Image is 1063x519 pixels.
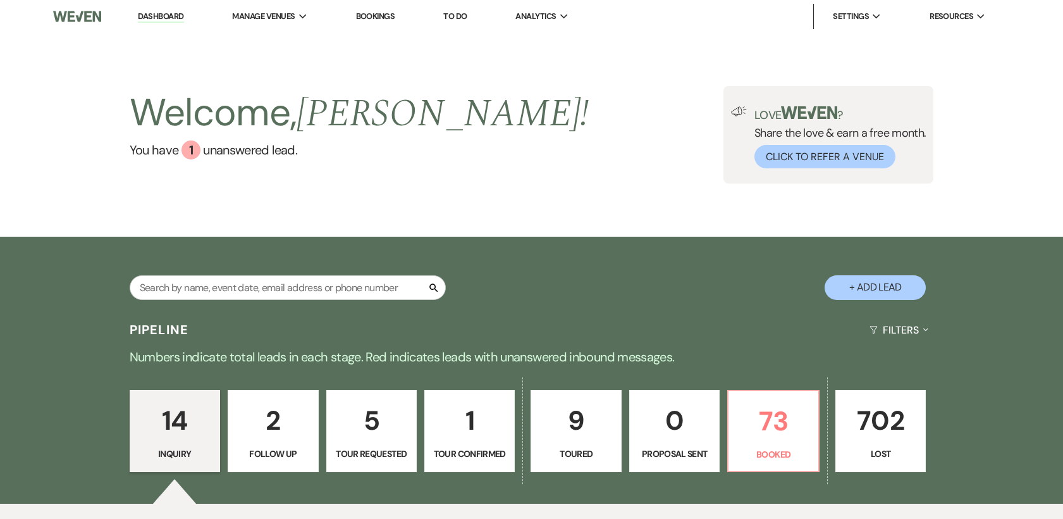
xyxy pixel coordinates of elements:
button: Click to Refer a Venue [754,145,895,168]
h2: Welcome, [130,86,589,141]
p: 702 [844,399,918,442]
p: Numbers indicate total leads in each stage. Red indicates leads with unanswered inbound messages. [77,347,987,367]
a: You have 1 unanswered lead. [130,141,589,159]
p: 73 [736,400,810,442]
span: Manage Venues [232,10,295,23]
span: Analytics [515,10,556,23]
p: Tour Confirmed [433,447,507,461]
a: To Do [443,11,467,22]
button: + Add Lead [825,275,926,300]
div: Share the love & earn a free month. [747,106,926,168]
button: Filters [864,313,933,347]
a: 73Booked [727,390,819,472]
span: [PERSON_NAME] ! [297,85,589,143]
a: 702Lost [835,390,926,472]
a: 14Inquiry [130,390,220,472]
a: 5Tour Requested [326,390,417,472]
a: Bookings [356,11,395,22]
img: loud-speaker-illustration.svg [731,106,747,116]
p: 9 [539,399,613,442]
p: Booked [736,447,810,461]
p: 2 [236,399,310,442]
img: weven-logo-green.svg [781,106,837,119]
div: 1 [181,141,200,159]
span: Settings [833,10,869,23]
a: 1Tour Confirmed [424,390,515,472]
span: Resources [930,10,973,23]
p: Tour Requested [335,447,409,461]
p: Lost [844,447,918,461]
p: Love ? [754,106,926,121]
a: 9Toured [531,390,621,472]
p: Toured [539,447,613,461]
input: Search by name, event date, email address or phone number [130,275,446,300]
a: 0Proposal Sent [629,390,720,472]
a: Dashboard [138,11,183,23]
p: Inquiry [138,447,212,461]
p: 14 [138,399,212,442]
a: 2Follow Up [228,390,318,472]
p: 0 [637,399,711,442]
p: 1 [433,399,507,442]
h3: Pipeline [130,321,189,339]
p: 5 [335,399,409,442]
img: Weven Logo [53,3,101,30]
p: Proposal Sent [637,447,711,461]
p: Follow Up [236,447,310,461]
